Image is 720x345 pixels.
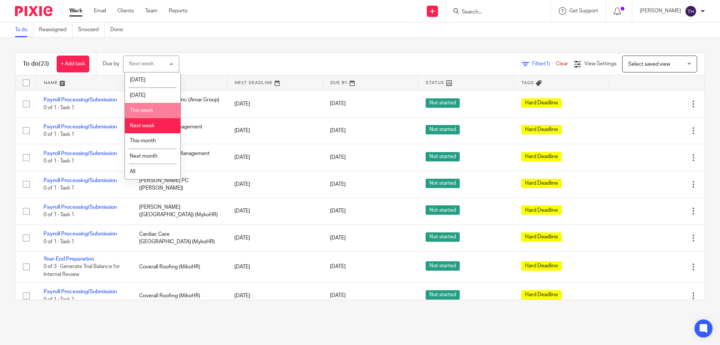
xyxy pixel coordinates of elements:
[521,125,562,134] span: Hard Deadline
[330,293,346,298] span: [DATE]
[78,23,105,37] a: Snoozed
[43,97,117,102] a: Payroll Processing/Submission
[69,7,82,15] a: Work
[521,205,562,215] span: Hard Deadline
[426,125,460,134] span: Not started
[426,98,460,108] span: Not started
[15,23,33,37] a: To do
[330,208,346,214] span: [DATE]
[43,256,94,262] a: Year-End Preparation
[640,7,681,15] p: [PERSON_NAME]
[23,60,49,68] h1: To do
[521,179,562,188] span: Hard Deadline
[330,155,346,160] span: [DATE]
[227,252,322,282] td: [DATE]
[426,179,460,188] span: Not started
[521,98,562,108] span: Hard Deadline
[532,61,556,66] span: Filter
[169,7,187,15] a: Reports
[227,144,322,171] td: [DATE]
[132,171,227,197] td: [PERSON_NAME] PC ([PERSON_NAME])
[57,56,89,72] a: + Add task
[227,171,322,197] td: [DATE]
[43,231,117,237] a: Payroll Processing/Submission
[130,138,156,143] span: This month
[43,132,74,137] span: 0 of 1 · Task 1
[685,5,697,17] img: svg%3E
[43,159,74,164] span: 0 of 1 · Task 1
[132,252,227,282] td: Coverall Roofing (MikoHR)
[330,128,346,133] span: [DATE]
[628,62,670,67] span: Select saved view
[117,7,134,15] a: Clients
[544,61,550,66] span: (1)
[556,61,568,66] a: Clear
[584,61,616,66] span: View Settings
[103,60,119,68] p: Due by
[43,185,74,191] span: 0 of 1 · Task 1
[43,124,117,130] a: Payroll Processing/Submission
[426,152,460,161] span: Not started
[426,205,460,215] span: Not started
[145,7,157,15] a: Team
[43,264,120,277] span: 0 of 3 · Generate Trial Balance for Internal Review
[130,77,145,83] span: [DATE]
[521,290,562,300] span: Hard Deadline
[461,9,528,16] input: Search
[43,105,74,110] span: 0 of 1 · Task 1
[43,205,117,210] a: Payroll Processing/Submission
[330,235,346,241] span: [DATE]
[39,61,49,67] span: (23)
[43,178,117,183] a: Payroll Processing/Submission
[43,239,74,244] span: 0 of 1 · Task 1
[569,8,598,14] span: Get Support
[227,224,322,251] td: [DATE]
[94,7,106,15] a: Email
[110,23,129,37] a: Done
[426,232,460,242] span: Not started
[227,117,322,144] td: [DATE]
[130,93,145,98] span: [DATE]
[521,232,562,242] span: Hard Deadline
[130,108,153,113] span: This week
[521,81,534,85] span: Tags
[39,23,72,37] a: Reassigned
[426,261,460,271] span: Not started
[330,101,346,107] span: [DATE]
[521,261,562,271] span: Hard Deadline
[330,182,346,187] span: [DATE]
[130,123,154,128] span: Next week
[43,212,74,218] span: 0 of 1 · Task 1
[132,198,227,224] td: [PERSON_NAME] ([GEOGRAPHIC_DATA]) (MykoHR)
[132,224,227,251] td: Cardiac Care [GEOGRAPHIC_DATA] (MykoHR)
[43,289,117,294] a: Payroll Processing/Submission
[132,282,227,309] td: Coverall Roofing (MikoHR)
[43,151,117,156] a: Payroll Processing/Submission
[130,169,135,174] span: All
[426,290,460,300] span: Not started
[330,264,346,270] span: [DATE]
[15,6,52,16] img: Pixie
[227,282,322,309] td: [DATE]
[129,61,154,66] div: Next week
[227,90,322,117] td: [DATE]
[227,198,322,224] td: [DATE]
[130,154,157,159] span: Next month
[521,152,562,161] span: Hard Deadline
[43,297,74,302] span: 0 of 1 · Task 1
